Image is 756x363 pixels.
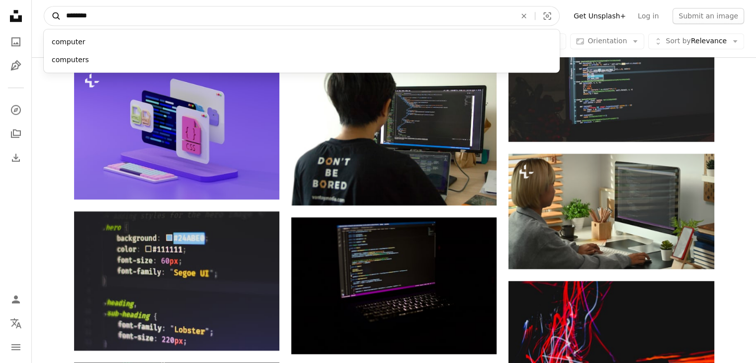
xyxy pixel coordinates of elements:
img: a laptop computer sitting on top of a table [291,217,497,354]
a: Log in [632,8,665,24]
img: black flat screen computer monitor [508,5,714,142]
img: man in black shirt using laptop computer and flat screen monitor [291,69,497,205]
span: Relevance [666,37,727,47]
a: text [74,276,279,285]
button: Menu [6,337,26,357]
button: Language [6,313,26,333]
button: Search Unsplash [44,6,61,25]
a: A computer screen with a clock on it [74,126,279,135]
a: Illustrations [6,56,26,76]
img: text [74,211,279,350]
div: computer [44,33,560,51]
img: A computer screen with a clock on it [74,63,279,199]
a: man in black shirt using laptop computer and flat screen monitor [291,132,497,141]
img: Side view young female programmers working on new project at the office. [508,154,714,269]
a: a laptop computer sitting on top of a table [291,281,497,290]
a: Log in / Sign up [6,289,26,309]
button: Orientation [570,34,644,50]
form: Find visuals sitewide [44,6,560,26]
a: Home — Unsplash [6,6,26,28]
a: Explore [6,100,26,120]
a: Side view young female programmers working on new project at the office. [508,207,714,216]
button: Clear [513,6,535,25]
button: Sort byRelevance [648,34,744,50]
span: Orientation [588,37,627,45]
button: Visual search [535,6,559,25]
button: Submit an image [672,8,744,24]
span: Sort by [666,37,690,45]
a: Photos [6,32,26,52]
a: Download History [6,148,26,168]
a: Collections [6,124,26,144]
div: computers [44,51,560,69]
a: black flat screen computer monitor [508,69,714,78]
a: Get Unsplash+ [568,8,632,24]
